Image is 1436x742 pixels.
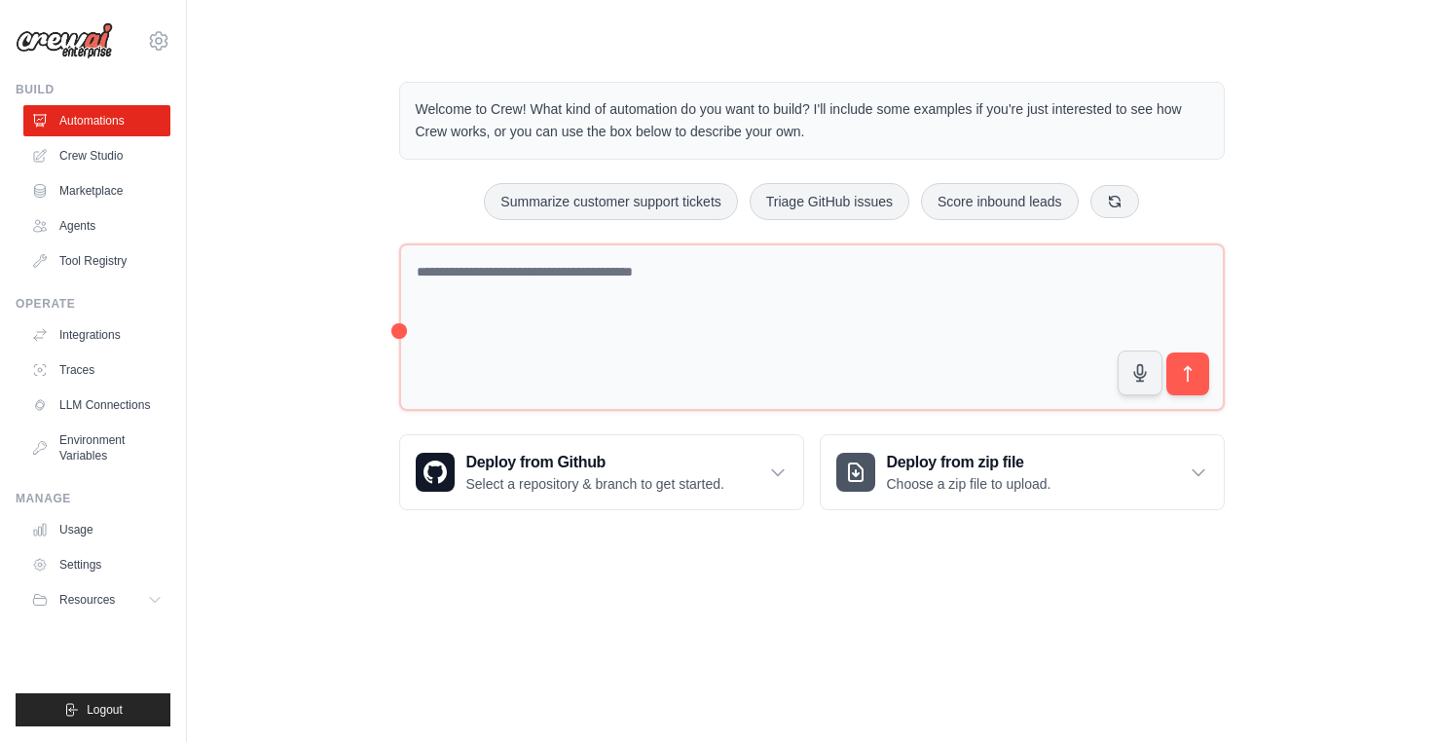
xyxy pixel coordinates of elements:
a: Integrations [23,319,170,351]
a: LLM Connections [23,390,170,421]
a: Marketplace [23,175,170,206]
p: Choose a zip file to upload. [887,474,1051,494]
a: Tool Registry [23,245,170,277]
a: Traces [23,354,170,386]
span: Resources [59,592,115,608]
span: Logout [87,702,123,718]
div: Manage [16,491,170,506]
h3: Deploy from zip file [887,451,1051,474]
button: Logout [16,693,170,726]
a: Agents [23,210,170,241]
button: Resources [23,584,170,615]
img: Logo [16,22,113,59]
p: Welcome to Crew! What kind of automation do you want to build? I'll include some examples if you'... [416,98,1208,143]
div: Operate [16,296,170,312]
a: Automations [23,105,170,136]
a: Settings [23,549,170,580]
h3: Deploy from Github [466,451,724,474]
p: Select a repository & branch to get started. [466,474,724,494]
a: Usage [23,514,170,545]
button: Triage GitHub issues [750,183,909,220]
a: Crew Studio [23,140,170,171]
button: Score inbound leads [921,183,1079,220]
button: Summarize customer support tickets [484,183,737,220]
a: Environment Variables [23,425,170,471]
div: Build [16,82,170,97]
